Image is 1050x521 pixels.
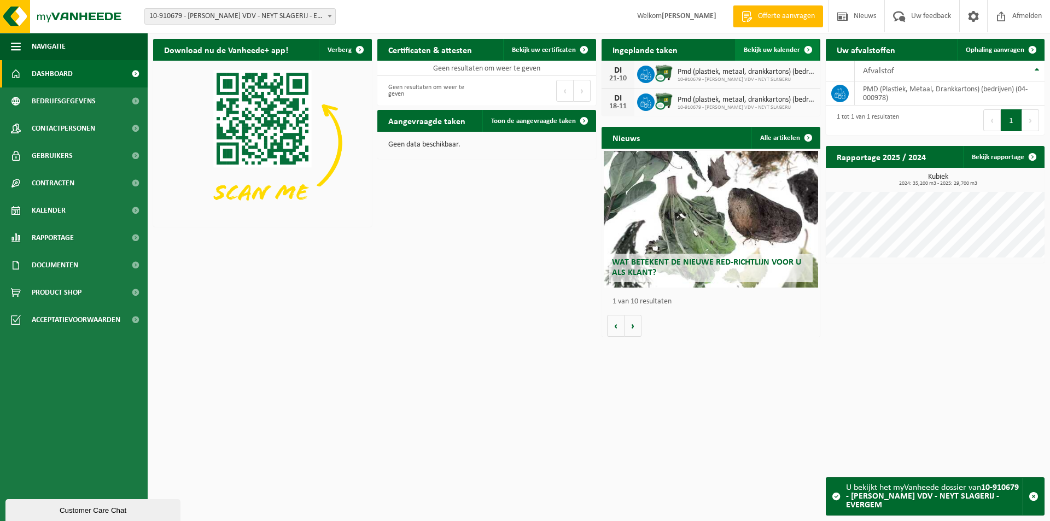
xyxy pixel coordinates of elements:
div: 21-10 [607,75,629,83]
span: 10-910679 - ELIAS VDV - NEYT SLAGERIJ - EVERGEM [145,9,335,24]
span: Afvalstof [863,67,894,75]
button: Volgende [625,315,641,337]
h2: Rapportage 2025 / 2024 [826,146,937,167]
h2: Uw afvalstoffen [826,39,906,60]
h2: Nieuws [602,127,651,148]
button: Previous [983,109,1001,131]
span: Toon de aangevraagde taken [491,118,576,125]
a: Wat betekent de nieuwe RED-richtlijn voor u als klant? [604,151,818,288]
div: 18-11 [607,103,629,110]
span: Bedrijfsgegevens [32,87,96,115]
span: Contactpersonen [32,115,95,142]
strong: [PERSON_NAME] [662,12,716,20]
div: DI [607,66,629,75]
span: 10-910679 - [PERSON_NAME] VDV - NEYT SLAGERIJ [678,77,815,83]
img: Download de VHEPlus App [153,61,372,225]
span: 10-910679 - [PERSON_NAME] VDV - NEYT SLAGERIJ [678,104,815,111]
span: Ophaling aanvragen [966,46,1024,54]
span: Rapportage [32,224,74,251]
span: Contracten [32,169,74,197]
strong: 10-910679 - [PERSON_NAME] VDV - NEYT SLAGERIJ - EVERGEM [846,483,1019,510]
p: Geen data beschikbaar. [388,141,585,149]
td: Geen resultaten om weer te geven [377,61,596,76]
a: Offerte aanvragen [733,5,823,27]
span: Dashboard [32,60,73,87]
span: Product Shop [32,279,81,306]
h2: Aangevraagde taken [377,110,476,131]
td: PMD (Plastiek, Metaal, Drankkartons) (bedrijven) (04-000978) [855,81,1045,106]
a: Bekijk uw kalender [735,39,819,61]
div: DI [607,94,629,103]
span: 2024: 35,200 m3 - 2025: 29,700 m3 [831,181,1045,186]
h2: Ingeplande taken [602,39,689,60]
h2: Certificaten & attesten [377,39,483,60]
span: Wat betekent de nieuwe RED-richtlijn voor u als klant? [612,258,801,277]
a: Bekijk uw certificaten [503,39,595,61]
button: Next [1022,109,1039,131]
span: Offerte aanvragen [755,11,818,22]
button: Next [574,80,591,102]
img: WB-1100-CU [655,64,673,83]
a: Alle artikelen [751,127,819,149]
span: Bekijk uw kalender [744,46,800,54]
h2: Download nu de Vanheede+ app! [153,39,299,60]
span: Kalender [32,197,66,224]
img: WB-1100-CU [655,92,673,110]
a: Bekijk rapportage [963,146,1043,168]
span: Navigatie [32,33,66,60]
iframe: chat widget [5,497,183,521]
span: Pmd (plastiek, metaal, drankkartons) (bedrijven) [678,68,815,77]
a: Toon de aangevraagde taken [482,110,595,132]
span: Bekijk uw certificaten [512,46,576,54]
span: Verberg [328,46,352,54]
p: 1 van 10 resultaten [612,298,815,306]
button: Verberg [319,39,371,61]
a: Ophaling aanvragen [957,39,1043,61]
h3: Kubiek [831,173,1045,186]
button: Vorige [607,315,625,337]
div: Geen resultaten om weer te geven [383,79,481,103]
button: Previous [556,80,574,102]
button: 1 [1001,109,1022,131]
span: Gebruikers [32,142,73,169]
div: 1 tot 1 van 1 resultaten [831,108,899,132]
span: 10-910679 - ELIAS VDV - NEYT SLAGERIJ - EVERGEM [144,8,336,25]
span: Documenten [32,251,78,279]
span: Acceptatievoorwaarden [32,306,120,333]
div: U bekijkt het myVanheede dossier van [846,478,1023,515]
span: Pmd (plastiek, metaal, drankkartons) (bedrijven) [678,96,815,104]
